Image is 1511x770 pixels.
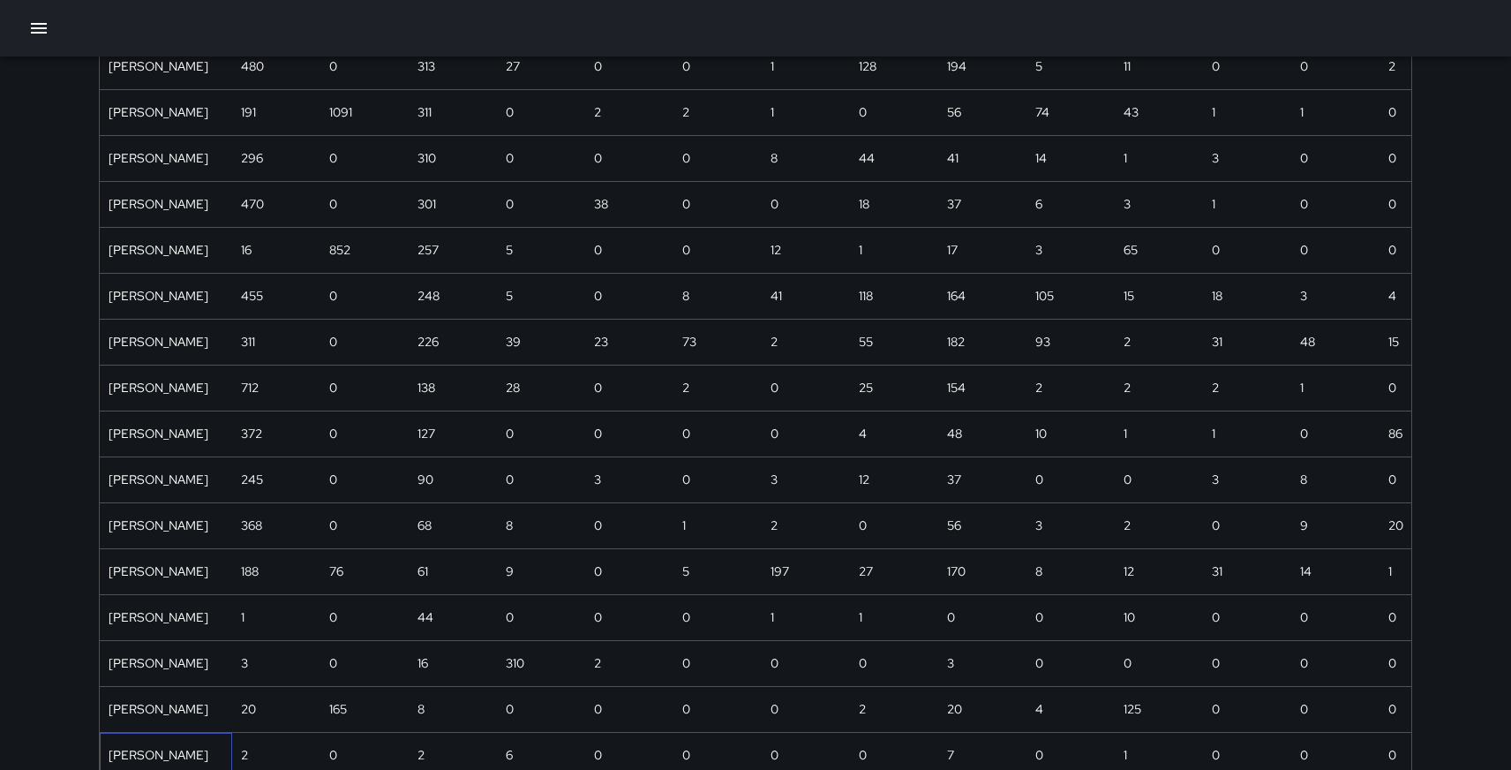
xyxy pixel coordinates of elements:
[682,149,690,167] div: 0
[1212,103,1215,121] div: 1
[1212,471,1219,488] div: 3
[417,608,433,626] div: 44
[947,149,958,167] div: 41
[771,517,778,534] div: 2
[241,195,264,213] div: 470
[241,654,248,672] div: 3
[1212,654,1220,672] div: 0
[859,195,869,213] div: 18
[1035,608,1043,626] div: 0
[506,425,514,442] div: 0
[771,471,778,488] div: 3
[1035,241,1042,259] div: 3
[947,57,966,75] div: 194
[109,700,208,718] div: David Lewis
[417,195,436,213] div: 301
[1300,608,1308,626] div: 0
[329,333,337,351] div: 0
[241,517,262,534] div: 368
[329,149,337,167] div: 0
[771,287,782,305] div: 41
[859,103,867,121] div: 0
[594,608,602,626] div: 0
[109,195,208,213] div: Jason Gregg
[1124,379,1131,396] div: 2
[109,103,208,121] div: Nicolas Vega
[1300,103,1304,121] div: 1
[1300,333,1315,351] div: 48
[1124,195,1131,213] div: 3
[771,149,778,167] div: 8
[1388,425,1402,442] div: 86
[682,287,689,305] div: 8
[594,517,602,534] div: 0
[1388,562,1392,580] div: 1
[771,700,778,718] div: 0
[329,379,337,396] div: 0
[109,471,208,488] div: Daniel Sterling
[1124,700,1141,718] div: 125
[506,333,521,351] div: 39
[1124,425,1127,442] div: 1
[682,746,690,764] div: 0
[682,103,689,121] div: 2
[594,57,602,75] div: 0
[682,57,690,75] div: 0
[859,287,873,305] div: 118
[241,425,262,442] div: 372
[594,562,602,580] div: 0
[1300,195,1308,213] div: 0
[329,654,337,672] div: 0
[1388,379,1396,396] div: 0
[417,562,428,580] div: 61
[506,471,514,488] div: 0
[947,103,961,121] div: 56
[1035,517,1042,534] div: 3
[417,700,425,718] div: 8
[594,195,608,213] div: 38
[1035,333,1050,351] div: 93
[947,517,961,534] div: 56
[417,287,440,305] div: 248
[947,195,961,213] div: 37
[1212,195,1215,213] div: 1
[1388,195,1396,213] div: 0
[859,746,867,764] div: 0
[682,425,690,442] div: 0
[859,562,873,580] div: 27
[771,333,778,351] div: 2
[241,57,264,75] div: 480
[109,379,208,396] div: Enrique Cervantes
[947,287,966,305] div: 164
[109,149,208,167] div: Hank Rivera
[1212,517,1220,534] div: 0
[241,608,244,626] div: 1
[1212,241,1220,259] div: 0
[1388,517,1403,534] div: 20
[241,287,263,305] div: 455
[594,425,602,442] div: 0
[1035,654,1043,672] div: 0
[682,333,696,351] div: 73
[859,149,875,167] div: 44
[1388,700,1396,718] div: 0
[859,379,873,396] div: 25
[506,149,514,167] div: 0
[947,562,966,580] div: 170
[771,57,774,75] div: 1
[1300,149,1308,167] div: 0
[594,103,601,121] div: 2
[506,195,514,213] div: 0
[329,195,337,213] div: 0
[947,241,958,259] div: 17
[682,654,690,672] div: 0
[1035,425,1047,442] div: 10
[241,379,259,396] div: 712
[859,517,867,534] div: 0
[1300,57,1308,75] div: 0
[506,517,513,534] div: 8
[1124,608,1135,626] div: 10
[947,425,962,442] div: 48
[594,333,608,351] div: 23
[682,241,690,259] div: 0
